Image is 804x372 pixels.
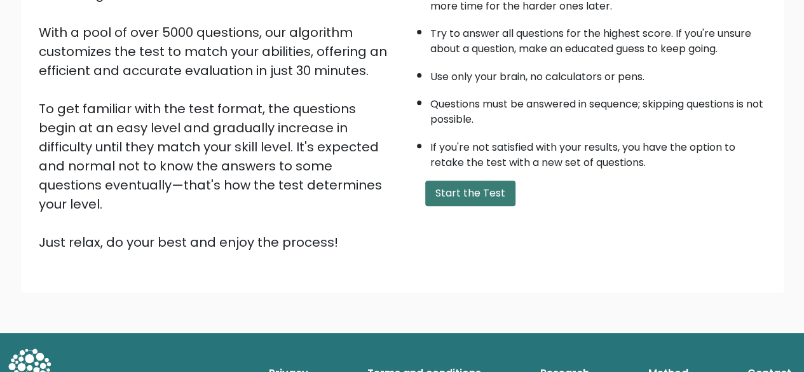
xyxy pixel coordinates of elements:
[430,63,766,85] li: Use only your brain, no calculators or pens.
[425,181,515,206] button: Start the Test
[430,20,766,57] li: Try to answer all questions for the highest score. If you're unsure about a question, make an edu...
[430,134,766,170] li: If you're not satisfied with your results, you have the option to retake the test with a new set ...
[430,90,766,127] li: Questions must be answered in sequence; skipping questions is not possible.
